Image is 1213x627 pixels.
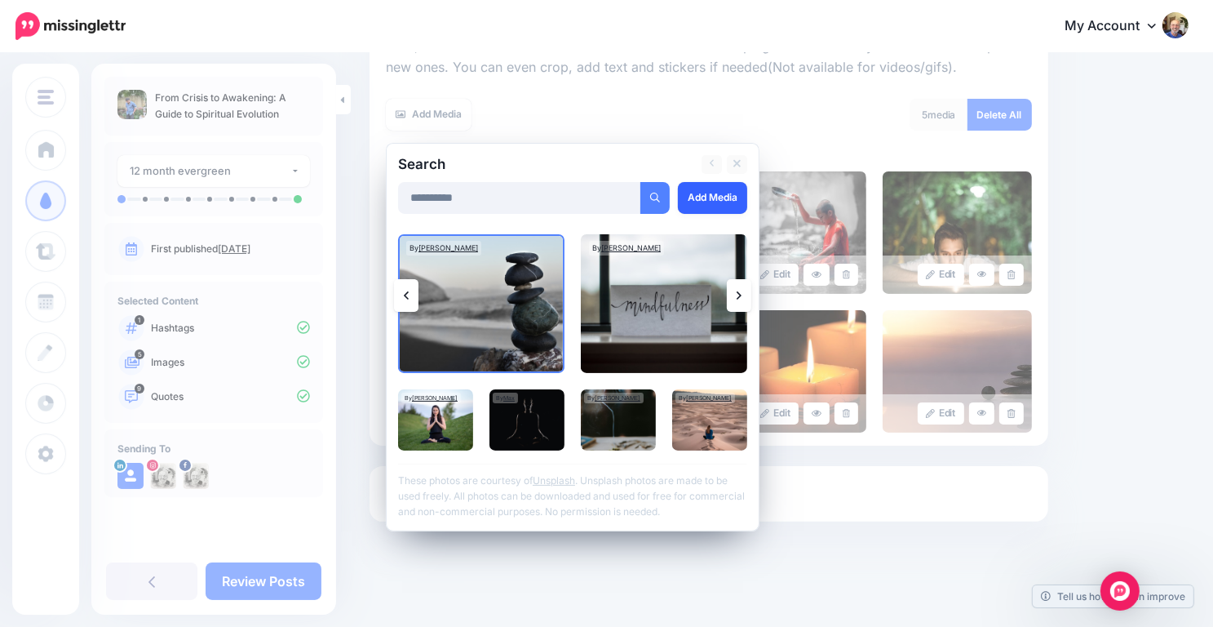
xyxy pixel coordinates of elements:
p: From Crisis to Awakening: A Guide to Spiritual Evolution [155,90,310,122]
a: [PERSON_NAME] [418,243,478,252]
img: “The present moment is filled with joy and happiness. If you are attentive, you will see it.” ― T... [581,234,747,373]
a: Max [503,394,515,402]
a: My Account [1048,7,1189,47]
a: [PERSON_NAME] [686,394,732,402]
h4: Selected Content [117,295,310,307]
img: ed596b51e389b4a05262552f8298ad3c_large.jpg [883,310,1032,433]
img: user_default_image.png [117,463,144,489]
img: 123139660_1502590603463987_8749470182441252772_n-bsa146654.jpg [150,463,176,489]
a: Edit [752,264,799,286]
a: [DATE] [218,242,250,255]
a: Unsplash [533,474,575,487]
img: menu.png [38,90,54,104]
div: By [589,241,664,256]
a: Edit [752,402,799,425]
p: First published [151,242,310,256]
div: By [675,393,735,403]
div: By [584,393,644,403]
p: Quotes [151,389,310,404]
a: Tell us how we can improve [1033,585,1193,607]
div: Select Media [386,28,1032,433]
span: 9 [135,384,144,394]
div: 12 month evergreen [130,162,290,180]
span: 5 [922,109,927,121]
span: 5 [135,349,144,359]
img: e8d91ed2262cb68b6f6387926b2e821a_thumb.jpg [117,90,147,119]
img: a1fc89230d636ee80bfc29ae9459715c_large.jpg [883,171,1032,294]
a: [PERSON_NAME] [412,394,458,402]
div: By [401,393,461,403]
a: Add Media [678,182,747,214]
button: 12 month evergreen [117,155,310,187]
a: Edit [918,402,964,425]
div: Open Intercom Messenger [1100,571,1140,611]
span: 1 [135,315,144,325]
p: Next, let's make sure we have the best media for this campaign. Delete those you don't want or up... [386,36,1032,78]
img: Missinglettr [15,12,126,40]
div: media [910,99,968,131]
p: Images [151,355,310,370]
img: 307318639_750352549548322_2139291673113354994_n-bsa146652.jpg [183,463,209,489]
a: Delete All [967,99,1032,131]
img: Stacked, Balanced, Perfection. www.Studio51Film.com Instagram @sturgeon_imagery [398,234,564,373]
div: By [406,241,481,256]
p: These photos are courtesy of . Unsplash photos are made to be used freely. All photos can be down... [398,464,747,519]
div: By [493,393,518,403]
a: Add Media [386,99,471,131]
h4: Sending To [117,442,310,455]
h2: Search [398,158,445,171]
img: eb7739d09f4aa0ed7ddcc34f1e3b23a9_large.jpg [717,171,866,294]
a: [PERSON_NAME] [595,394,640,402]
p: Hashtags [151,321,310,336]
a: [PERSON_NAME] [601,243,661,252]
img: Incense burning, meditation,relaxation [581,389,656,451]
img: 12e89afe2a8327a18412f2c95aa4ccd4_large.jpg [717,310,866,433]
a: Edit [918,264,964,286]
